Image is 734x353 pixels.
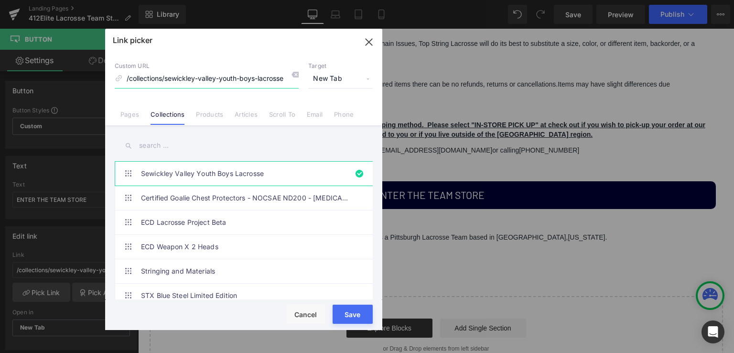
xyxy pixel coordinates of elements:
[19,38,194,49] strong: No Refunds, Returns, or Cancellations
[19,92,568,110] u: Custom Team Store orders are NOT eligible for the standard free shipping method. Please select "I...
[19,153,578,180] a: ENTER THE TEAM STORE
[334,110,354,125] a: Phone
[19,92,568,110] span: -
[141,235,351,259] a: ECD Weapon X 2 Heads
[115,70,299,88] input: https://gempages.net
[115,135,373,156] input: search ...
[19,205,430,212] span: A Top String Lacrosse - Lacrosse Team Store for 412 Elite Lacrosse which is a Pittsburgh Lacrosse...
[308,62,373,70] p: Target
[269,110,295,125] a: Scroll To
[141,284,351,308] a: STX Blue Steel Limited Edition
[208,290,294,309] a: Explore Blocks
[196,110,223,125] a: Products
[302,290,388,309] a: Add Single Section
[19,11,578,29] p: - With manufacturing shortages possible due to Tariff and Supply Chain Issues, Top String Lacross...
[141,210,351,234] a: ECD Lacrosse Project Beta
[381,118,441,125] span: [PHONE_NUMBER]
[19,52,420,59] span: - Due to the custom nature of team apparel, helmets, gloves, and other featured items there can b...
[151,110,184,125] a: Collections
[141,162,351,186] a: Sewickley Valley Youth Boys Lacrosse
[19,11,43,19] em: Apparel
[193,38,196,49] strong: :
[113,35,152,45] p: Link picker
[308,70,373,88] span: New Tab
[27,317,570,323] p: or Drag & Drop elements from left sidebar
[19,51,578,70] p: manufacturing and screen-printing processes.
[19,52,532,69] span: Items may have slight differences due to
[235,110,258,125] a: Articles
[241,118,354,125] a: [EMAIL_ADDRESS][DOMAIN_NAME]
[333,305,373,324] button: Save
[307,110,323,125] a: Email
[141,259,351,283] a: Stringing and Materials
[702,320,724,343] div: Open Intercom Messenger
[354,118,381,125] span: or calling
[430,205,469,212] span: [US_STATE].
[21,118,241,125] span: If you have questions or need help ordering, please contact us by emailing
[19,118,21,125] span: -
[287,305,325,324] button: Cancel
[141,186,351,210] a: Certified Goalie Chest Protectors - NOCSAE ND200 - [MEDICAL_DATA]
[19,79,139,89] span: Distribution and Shipping:
[120,110,139,125] a: Pages
[115,62,299,70] p: Custom URL
[236,158,346,175] span: ENTER THE TEAM STORE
